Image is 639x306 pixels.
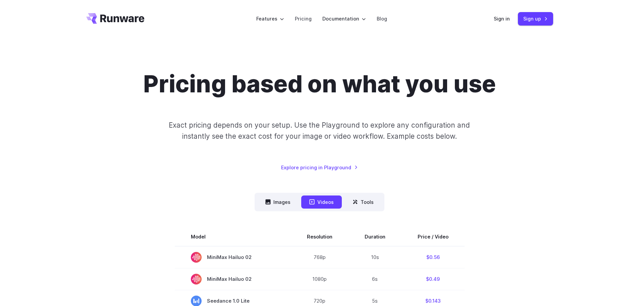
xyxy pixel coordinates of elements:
[301,195,342,209] button: Videos
[291,268,349,290] td: 1080p
[175,227,291,246] th: Model
[295,15,312,23] a: Pricing
[349,227,402,246] th: Duration
[143,70,496,98] h1: Pricing based on what you use
[191,274,275,285] span: MiniMax Hailuo 02
[344,195,382,209] button: Tools
[377,15,387,23] a: Blog
[518,12,553,25] a: Sign up
[402,246,465,268] td: $0.56
[281,164,358,171] a: Explore pricing in Playground
[257,195,299,209] button: Images
[156,120,483,142] p: Exact pricing depends on your setup. Use the Playground to explore any configuration and instantl...
[256,15,284,23] label: Features
[86,13,145,24] a: Go to /
[291,227,349,246] th: Resolution
[191,252,275,263] span: MiniMax Hailuo 02
[322,15,366,23] label: Documentation
[349,246,402,268] td: 10s
[349,268,402,290] td: 6s
[402,227,465,246] th: Price / Video
[402,268,465,290] td: $0.49
[291,246,349,268] td: 768p
[494,15,510,23] a: Sign in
